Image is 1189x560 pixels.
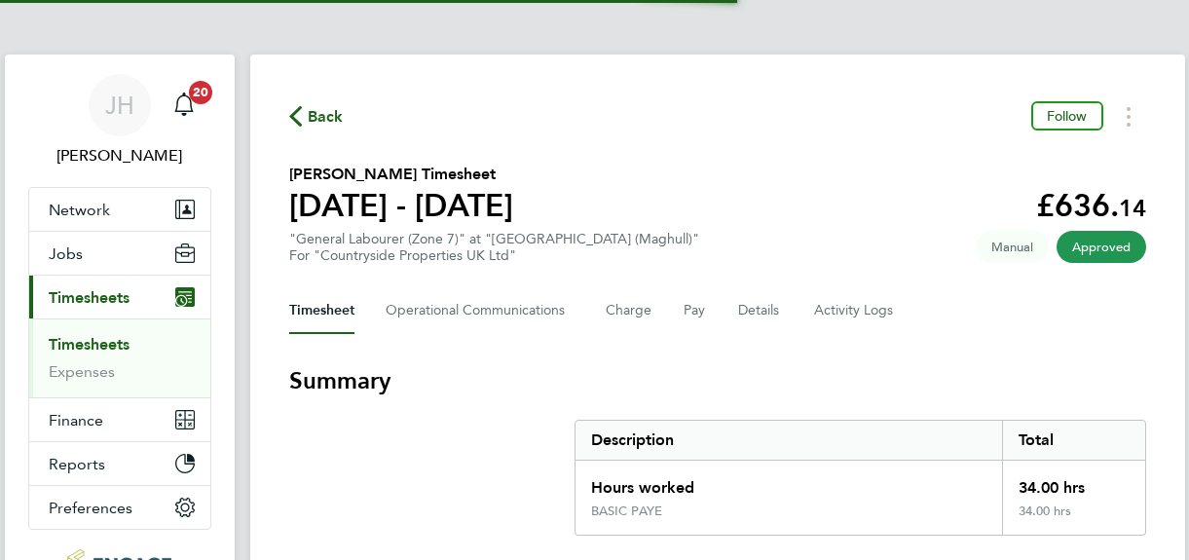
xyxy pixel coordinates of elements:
div: Description [576,421,1003,460]
h1: [DATE] - [DATE] [289,186,513,225]
span: Jobs [49,244,83,263]
a: Timesheets [49,335,130,354]
a: JH[PERSON_NAME] [28,74,211,168]
span: This timesheet has been approved. [1057,231,1146,263]
button: Back [289,104,344,129]
button: Network [29,188,210,231]
button: Charge [606,287,652,334]
button: Preferences [29,486,210,529]
button: Jobs [29,232,210,275]
span: 14 [1119,194,1146,222]
span: This timesheet was manually created. [976,231,1049,263]
div: "General Labourer (Zone 7)" at "[GEOGRAPHIC_DATA] (Maghull)" [289,231,699,264]
span: Timesheets [49,288,130,307]
div: BASIC PAYE [591,504,662,519]
button: Timesheets [29,276,210,318]
button: Details [738,287,783,334]
span: JH [105,93,134,118]
button: Reports [29,442,210,485]
button: Follow [1031,101,1103,131]
h3: Summary [289,365,1146,396]
button: Activity Logs [814,287,896,334]
span: Jane Howley [28,144,211,168]
div: Timesheets [29,318,210,397]
button: Pay [684,287,707,334]
span: 20 [189,81,212,104]
button: Timesheets Menu [1111,101,1146,131]
button: Finance [29,398,210,441]
div: For "Countryside Properties UK Ltd" [289,247,699,264]
app-decimal: £636. [1036,187,1146,224]
span: Back [308,105,344,129]
span: Reports [49,455,105,473]
div: Summary [575,420,1146,536]
button: Operational Communications [386,287,575,334]
span: Preferences [49,499,132,517]
button: Timesheet [289,287,354,334]
div: 34.00 hrs [1002,461,1144,504]
div: Total [1002,421,1144,460]
a: Expenses [49,362,115,381]
span: Follow [1047,107,1088,125]
span: Network [49,201,110,219]
div: Hours worked [576,461,1003,504]
a: 20 [165,74,204,136]
h2: [PERSON_NAME] Timesheet [289,163,513,186]
span: Finance [49,411,103,429]
div: 34.00 hrs [1002,504,1144,535]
